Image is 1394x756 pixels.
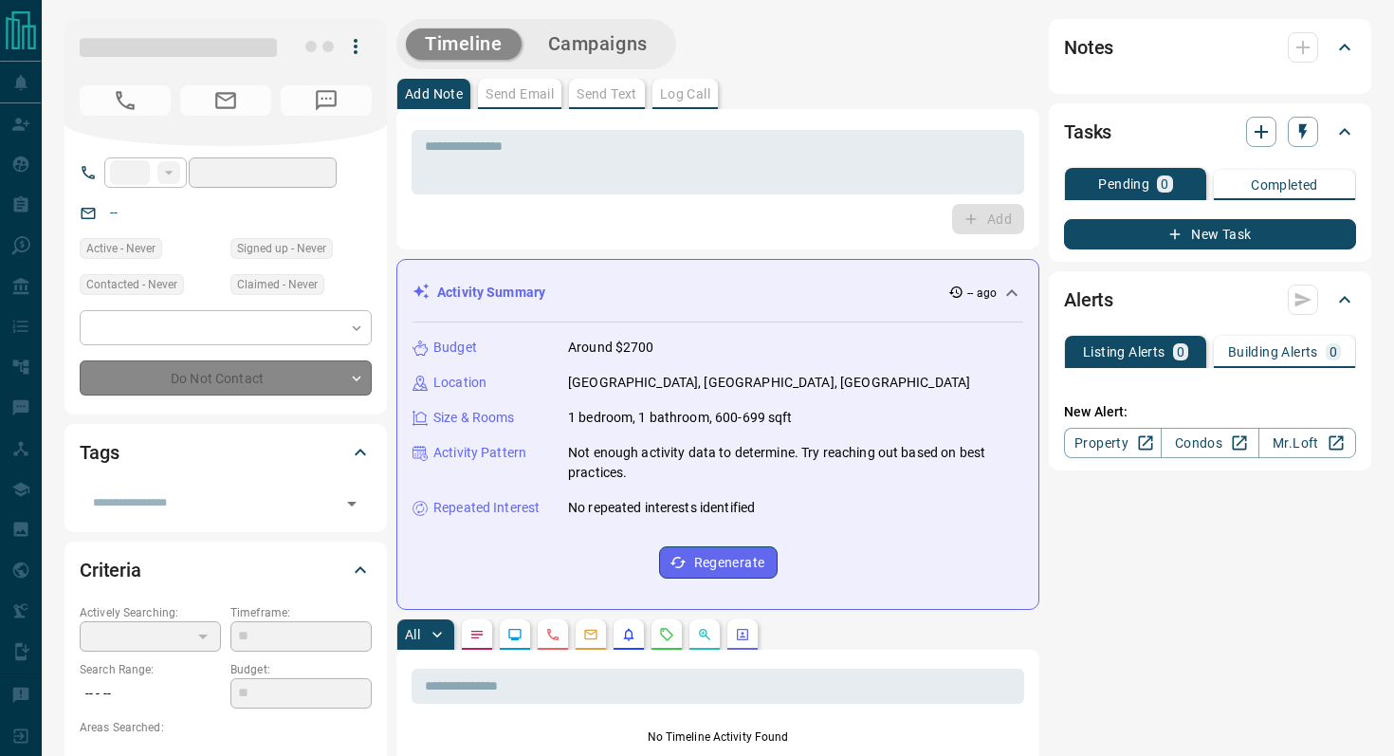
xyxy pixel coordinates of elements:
[281,85,372,116] span: No Number
[1161,177,1168,191] p: 0
[180,85,271,116] span: No Email
[1064,25,1356,70] div: Notes
[1330,345,1337,359] p: 0
[405,628,420,641] p: All
[80,604,221,621] p: Actively Searching:
[405,87,463,101] p: Add Note
[568,373,970,393] p: [GEOGRAPHIC_DATA], [GEOGRAPHIC_DATA], [GEOGRAPHIC_DATA]
[437,283,545,303] p: Activity Summary
[1064,109,1356,155] div: Tasks
[80,678,221,710] p: -- - --
[1064,219,1356,249] button: New Task
[80,555,141,585] h2: Criteria
[80,719,372,736] p: Areas Searched:
[545,627,560,642] svg: Calls
[80,430,372,475] div: Tags
[529,28,667,60] button: Campaigns
[230,604,372,621] p: Timeframe:
[507,627,523,642] svg: Lead Browsing Activity
[339,490,365,517] button: Open
[80,547,372,593] div: Criteria
[1064,285,1113,315] h2: Alerts
[110,205,118,220] a: --
[621,627,636,642] svg: Listing Alerts
[230,661,372,678] p: Budget:
[735,627,750,642] svg: Agent Actions
[1064,277,1356,323] div: Alerts
[80,661,221,678] p: Search Range:
[406,28,522,60] button: Timeline
[413,275,1023,310] div: Activity Summary-- ago
[433,338,477,358] p: Budget
[1064,32,1113,63] h2: Notes
[433,498,540,518] p: Repeated Interest
[469,627,485,642] svg: Notes
[1258,428,1356,458] a: Mr.Loft
[80,437,119,468] h2: Tags
[433,408,515,428] p: Size & Rooms
[659,627,674,642] svg: Requests
[1177,345,1184,359] p: 0
[583,627,598,642] svg: Emails
[80,85,171,116] span: No Number
[1064,402,1356,422] p: New Alert:
[967,285,997,302] p: -- ago
[1064,428,1162,458] a: Property
[1228,345,1318,359] p: Building Alerts
[568,408,793,428] p: 1 bedroom, 1 bathroom, 600-699 sqft
[1064,117,1111,147] h2: Tasks
[568,443,1023,483] p: Not enough activity data to determine. Try reaching out based on best practices.
[697,627,712,642] svg: Opportunities
[1083,345,1165,359] p: Listing Alerts
[1251,178,1318,192] p: Completed
[659,546,778,579] button: Regenerate
[1161,428,1258,458] a: Condos
[237,239,326,258] span: Signed up - Never
[86,275,177,294] span: Contacted - Never
[1098,177,1149,191] p: Pending
[568,498,755,518] p: No repeated interests identified
[433,373,486,393] p: Location
[412,728,1024,746] p: No Timeline Activity Found
[568,338,654,358] p: Around $2700
[237,275,318,294] span: Claimed - Never
[86,239,156,258] span: Active - Never
[433,443,526,463] p: Activity Pattern
[80,360,372,396] div: Do Not Contact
